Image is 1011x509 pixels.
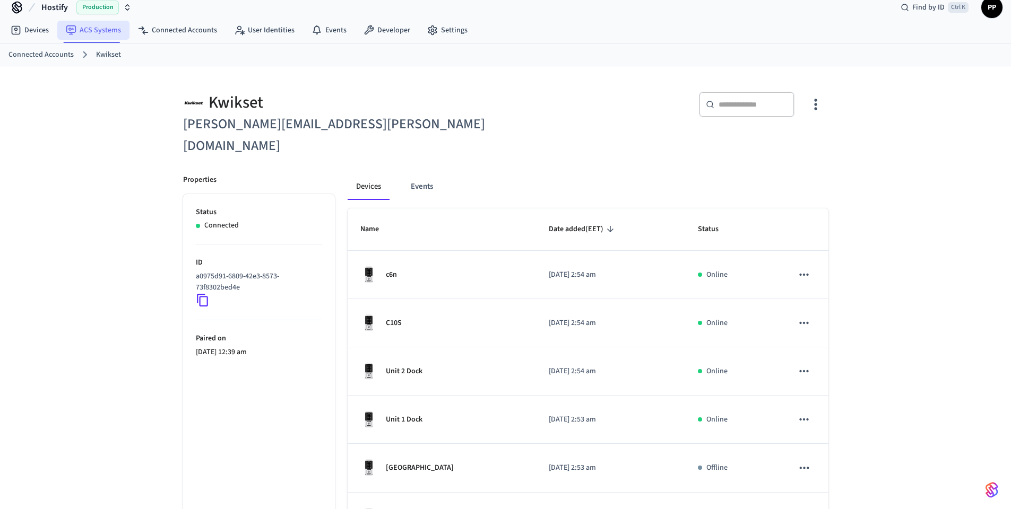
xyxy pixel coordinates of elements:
[706,269,728,280] p: Online
[183,113,499,157] h6: [PERSON_NAME][EMAIL_ADDRESS][PERSON_NAME][DOMAIN_NAME]
[706,318,728,329] p: Online
[204,220,239,231] p: Connected
[549,414,672,425] p: [DATE] 2:53 am
[76,1,119,14] span: Production
[183,92,499,113] div: Kwikset
[303,21,355,40] a: Events
[360,363,377,380] img: Kwikset Halo Touchscreen Wifi Enabled Smart Lock, Polished Chrome, Front
[386,462,454,473] p: [GEOGRAPHIC_DATA]
[386,366,422,377] p: Unit 2 Dock
[355,21,419,40] a: Developer
[419,21,476,40] a: Settings
[549,462,672,473] p: [DATE] 2:53 am
[2,21,57,40] a: Devices
[986,481,998,498] img: SeamLogoGradient.69752ec5.svg
[706,366,728,377] p: Online
[348,174,390,200] button: Devices
[8,49,74,60] a: Connected Accounts
[386,414,422,425] p: Unit 1 Dock
[549,318,672,329] p: [DATE] 2:54 am
[698,221,732,238] span: Status
[386,318,402,329] p: C10S
[196,257,322,268] p: ID
[96,49,121,60] a: Kwikset
[196,333,322,344] p: Paired on
[226,21,303,40] a: User Identities
[348,174,828,200] div: connected account tabs
[706,414,728,425] p: Online
[196,207,322,218] p: Status
[948,2,969,13] span: Ctrl K
[706,462,728,473] p: Offline
[196,347,322,358] p: [DATE] 12:39 am
[549,269,672,280] p: [DATE] 2:54 am
[912,2,945,13] span: Find by ID
[549,221,617,238] span: Date added(EET)
[360,459,377,476] img: Kwikset Halo Touchscreen Wifi Enabled Smart Lock, Polished Chrome, Front
[129,21,226,40] a: Connected Accounts
[360,266,377,283] img: Kwikset Halo Touchscreen Wifi Enabled Smart Lock, Polished Chrome, Front
[549,366,672,377] p: [DATE] 2:54 am
[386,269,397,280] p: c6n
[196,271,318,293] p: a0975d91-6809-42e3-8573-73f8302bed4e
[360,314,377,331] img: Kwikset Halo Touchscreen Wifi Enabled Smart Lock, Polished Chrome, Front
[57,21,129,40] a: ACS Systems
[402,174,442,200] button: Events
[360,411,377,428] img: Kwikset Halo Touchscreen Wifi Enabled Smart Lock, Polished Chrome, Front
[360,221,393,238] span: Name
[41,1,68,14] span: Hostify
[183,174,217,186] p: Properties
[183,92,204,113] img: Kwikset Logo, Square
